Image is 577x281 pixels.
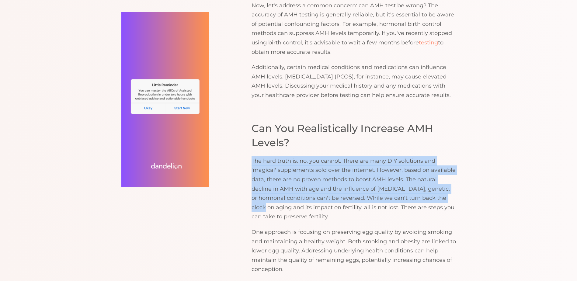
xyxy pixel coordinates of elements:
p: Now, let's address a common concern: can AMH test be wrong? The accuracy of AMH testing is genera... [252,1,456,57]
p: The hard truth is: no, you cannot. There are many DIY solutions and 'magical' supplements sold ov... [252,156,456,221]
p: Additionally, certain medical conditions and medications can influence AMH levels. [MEDICAL_DATA]... [252,63,456,100]
h2: Can You Realistically Increase AMH Levels? [252,121,456,150]
a: testing [419,39,438,46]
img: dandelion-assisted-reproduction-reminder [121,12,209,187]
p: One approach is focusing on preserving egg quality by avoiding smoking and maintaining a healthy ... [252,227,456,274]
